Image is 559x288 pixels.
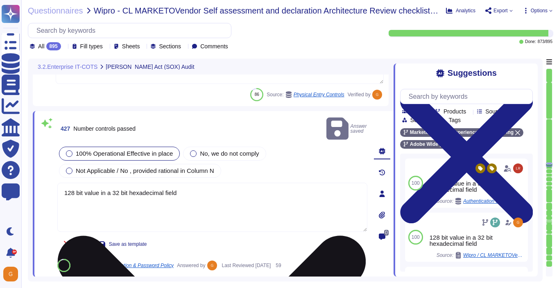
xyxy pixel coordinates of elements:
span: Analytics [456,8,475,13]
input: Search by keywords [32,23,231,38]
span: Wipro / CL MARKETOVendor Self assessment and declaration Architecture Review checklist ver 1.7.9 ... [463,253,525,258]
span: Export [493,8,508,13]
input: Search by keywords [405,89,532,104]
span: 3.2.Enterprise IT-COTS [38,64,97,70]
span: Source: [267,91,344,98]
span: 86 [255,92,259,97]
span: Answer saved [326,116,367,142]
span: 100% Operational Effective in place [76,150,173,157]
img: user [207,261,217,270]
span: Physical Entry Controls [294,92,344,97]
span: Options [531,8,548,13]
span: 873 / 895 [538,40,552,44]
span: [PERSON_NAME] Act (SOX) Audit [106,64,194,70]
span: Source: [437,252,525,259]
span: No, we do not comply [200,150,259,157]
span: Comments [200,43,228,49]
span: Fill types [80,43,103,49]
img: user [513,218,523,227]
span: Not Applicable / No , provided rational in Column N [76,167,214,174]
img: user [372,90,382,100]
span: 100 [412,181,420,186]
div: 9+ [12,249,17,254]
textarea: 128 bit value in a 32 bit hexadecimal field [57,183,367,232]
img: user [513,163,523,173]
div: 128 bit value in a 32 bit hexadecimal field [430,234,525,247]
span: Sections [159,43,181,49]
span: 0 [384,230,389,236]
span: Number controls passed [73,125,136,132]
button: user [2,265,24,283]
button: Analytics [446,7,475,14]
img: user [3,267,18,281]
div: 895 [46,42,61,50]
span: All [38,43,45,49]
span: 427 [57,126,70,132]
span: Verified by [348,92,371,97]
span: 90 [61,263,66,268]
span: 100 [412,235,420,240]
span: Sheets [122,43,140,49]
span: Done: [525,40,536,44]
span: Wipro - CL MARKETOVendor Self assessment and declaration Architecture Review checklist ver 1.7.9 ... [94,7,439,15]
span: Questionnaires [28,7,83,15]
